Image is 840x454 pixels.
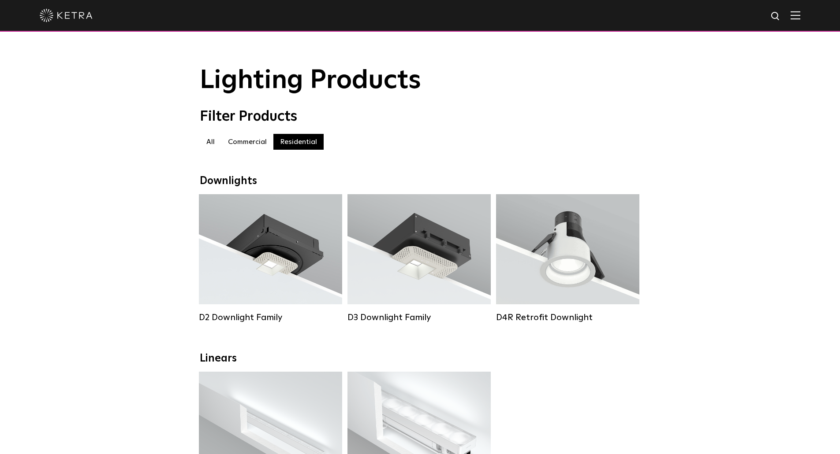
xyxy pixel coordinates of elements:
div: D4R Retrofit Downlight [496,312,639,323]
label: Residential [273,134,324,150]
div: Linears [200,352,641,365]
img: search icon [770,11,781,22]
label: Commercial [221,134,273,150]
div: D3 Downlight Family [347,312,491,323]
label: All [200,134,221,150]
a: D3 Downlight Family Lumen Output:700 / 900 / 1100Colors:White / Black / Silver / Bronze / Paintab... [347,194,491,323]
div: D2 Downlight Family [199,312,342,323]
img: ketra-logo-2019-white [40,9,93,22]
a: D2 Downlight Family Lumen Output:1200Colors:White / Black / Gloss Black / Silver / Bronze / Silve... [199,194,342,323]
div: Downlights [200,175,641,188]
img: Hamburger%20Nav.svg [791,11,800,19]
a: D4R Retrofit Downlight Lumen Output:800Colors:White / BlackBeam Angles:15° / 25° / 40° / 60°Watta... [496,194,639,323]
span: Lighting Products [200,67,421,94]
div: Filter Products [200,108,641,125]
